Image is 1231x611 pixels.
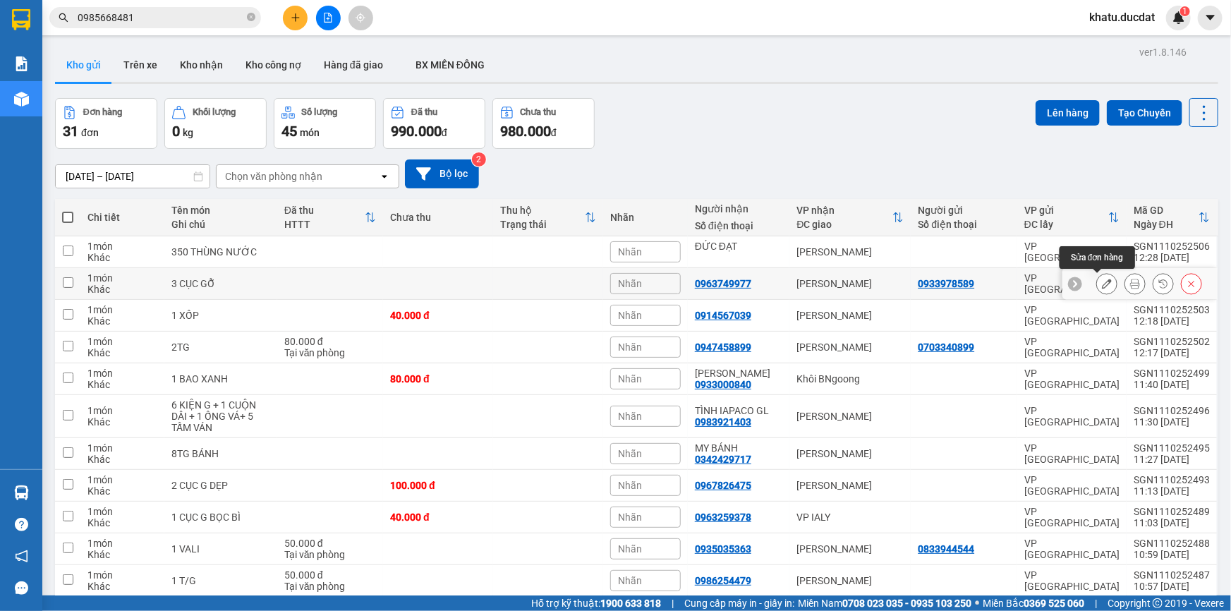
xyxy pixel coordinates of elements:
[405,159,479,188] button: Bộ lọc
[521,107,557,117] div: Chưa thu
[78,10,244,25] input: Tìm tên, số ĐT hoặc mã đơn
[416,59,485,71] span: BX MIỀN ĐÔNG
[684,595,794,611] span: Cung cấp máy in - giấy in:
[348,6,373,30] button: aim
[284,549,376,560] div: Tại văn phòng
[1134,368,1210,379] div: SGN1110252499
[796,411,904,422] div: [PERSON_NAME]
[472,152,486,167] sup: 2
[1153,598,1163,608] span: copyright
[1134,405,1210,416] div: SGN1110252496
[284,347,376,358] div: Tại văn phòng
[87,272,157,284] div: 1 món
[1139,44,1187,60] div: ver 1.8.146
[14,56,29,71] img: solution-icon
[284,205,365,216] div: Đã thu
[171,543,270,555] div: 1 VALI
[796,341,904,353] div: [PERSON_NAME]
[1134,347,1210,358] div: 12:17 [DATE]
[695,416,751,428] div: 0983921403
[284,569,376,581] div: 50.000 đ
[14,92,29,107] img: warehouse-icon
[1134,506,1210,517] div: SGN1110252489
[281,123,297,140] span: 45
[172,123,180,140] span: 0
[284,538,376,549] div: 50.000 đ
[302,107,338,117] div: Số lượng
[695,575,751,586] div: 0986254479
[1107,100,1182,126] button: Tạo Chuyến
[600,598,661,609] strong: 1900 633 818
[1198,6,1223,30] button: caret-down
[87,241,157,252] div: 1 món
[618,411,642,422] span: Nhãn
[618,480,642,491] span: Nhãn
[1134,549,1210,560] div: 10:59 [DATE]
[15,581,28,595] span: message
[12,9,30,30] img: logo-vxr
[695,512,751,523] div: 0963259378
[87,212,157,223] div: Chi tiết
[796,512,904,523] div: VP IALY
[796,219,892,230] div: ĐC giao
[1024,241,1120,263] div: VP [GEOGRAPHIC_DATA]
[14,485,29,500] img: warehouse-icon
[87,347,157,358] div: Khác
[87,336,157,347] div: 1 món
[87,454,157,465] div: Khác
[918,205,1009,216] div: Người gửi
[87,549,157,560] div: Khác
[493,199,603,236] th: Toggle SortBy
[618,543,642,555] span: Nhãn
[695,405,782,416] div: TÌNH IAPACO GL
[695,310,751,321] div: 0914567039
[87,416,157,428] div: Khác
[284,581,376,592] div: Tại văn phòng
[796,310,904,321] div: [PERSON_NAME]
[1127,199,1217,236] th: Toggle SortBy
[171,448,270,459] div: 8TG BÁNH
[1096,273,1117,294] div: Sửa đơn hàng
[1134,315,1210,327] div: 12:18 [DATE]
[171,480,270,491] div: 2 CỤC G DẸP
[1134,517,1210,528] div: 11:03 [DATE]
[1134,205,1199,216] div: Mã GD
[695,220,782,231] div: Số điện thoại
[274,98,376,149] button: Số lượng45món
[87,581,157,592] div: Khác
[87,252,157,263] div: Khác
[234,48,313,82] button: Kho công nợ
[171,399,270,433] div: 6 KIỆN G + 1 CUỘN DÂI + 1 ỐNG VÁ+ 5 TẤM VÁN
[291,13,301,23] span: plus
[1134,241,1210,252] div: SGN1110252506
[975,600,979,606] span: ⚪️
[171,278,270,289] div: 3 CỤC GỖ
[1134,538,1210,549] div: SGN1110252488
[796,278,904,289] div: [PERSON_NAME]
[379,171,390,182] svg: open
[1024,474,1120,497] div: VP [GEOGRAPHIC_DATA]
[1095,595,1097,611] span: |
[695,203,782,214] div: Người nhận
[918,543,974,555] div: 0833944544
[87,379,157,390] div: Khác
[1134,581,1210,592] div: 10:57 [DATE]
[695,480,751,491] div: 0967826475
[300,127,320,138] span: món
[918,219,1009,230] div: Số điện thoại
[171,341,270,353] div: 2TG
[1024,405,1120,428] div: VP [GEOGRAPHIC_DATA]
[390,373,486,385] div: 80.000 đ
[1024,368,1120,390] div: VP [GEOGRAPHIC_DATA]
[87,506,157,517] div: 1 món
[1060,246,1135,269] div: Sửa đơn hàng
[1134,379,1210,390] div: 11:40 [DATE]
[1134,442,1210,454] div: SGN1110252495
[87,368,157,379] div: 1 món
[610,212,681,223] div: Nhãn
[695,368,782,379] div: PHƯƠNG TUYỀN
[796,575,904,586] div: [PERSON_NAME]
[1024,569,1120,592] div: VP [GEOGRAPHIC_DATA]
[1134,219,1199,230] div: Ngày ĐH
[356,13,365,23] span: aim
